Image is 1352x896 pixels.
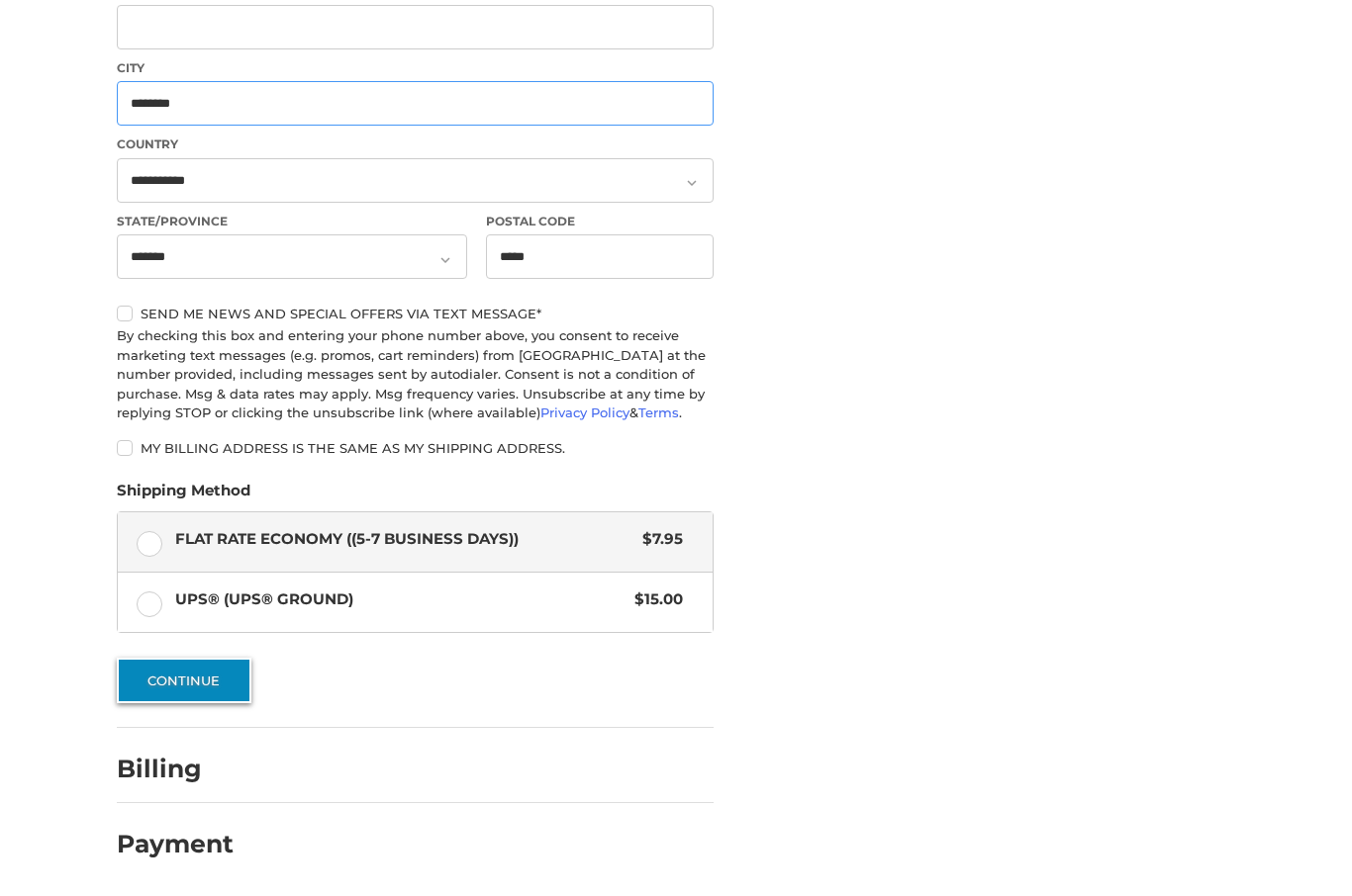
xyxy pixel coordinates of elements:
[117,326,714,423] div: By checking this box and entering your phone number above, you consent to receive marketing text ...
[117,135,714,153] label: Country
[117,213,467,230] label: State/Province
[175,528,633,551] span: Flat Rate Economy ((5-7 Business Days))
[175,588,626,611] span: UPS® (UPS® Ground)
[117,658,251,703] button: Continue
[117,754,233,784] h2: Billing
[117,480,250,511] legend: Shipping Method
[486,213,714,230] label: Postal Code
[638,404,679,420] a: Terms
[626,588,684,611] span: $15.00
[540,404,629,420] a: Privacy Policy
[117,829,234,859] h2: Payment
[117,440,714,456] label: My billing address is the same as my shipping address.
[117,59,714,77] label: City
[633,528,684,551] span: $7.95
[1189,843,1352,896] iframe: Google Customer Reviews
[117,306,714,321] label: Send me news and special offers via text message*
